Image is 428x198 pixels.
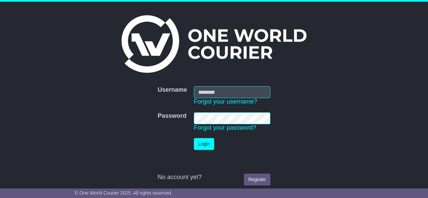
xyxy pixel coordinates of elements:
a: Forgot your username? [194,98,257,105]
label: Password [158,112,186,120]
a: Forgot your password? [194,124,256,131]
button: Login [194,138,214,150]
label: Username [158,86,187,94]
img: One World [121,15,306,73]
span: © One World Courier 2025. All rights reserved. [75,190,173,196]
a: Register [244,174,270,185]
div: No account yet? [158,174,270,181]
